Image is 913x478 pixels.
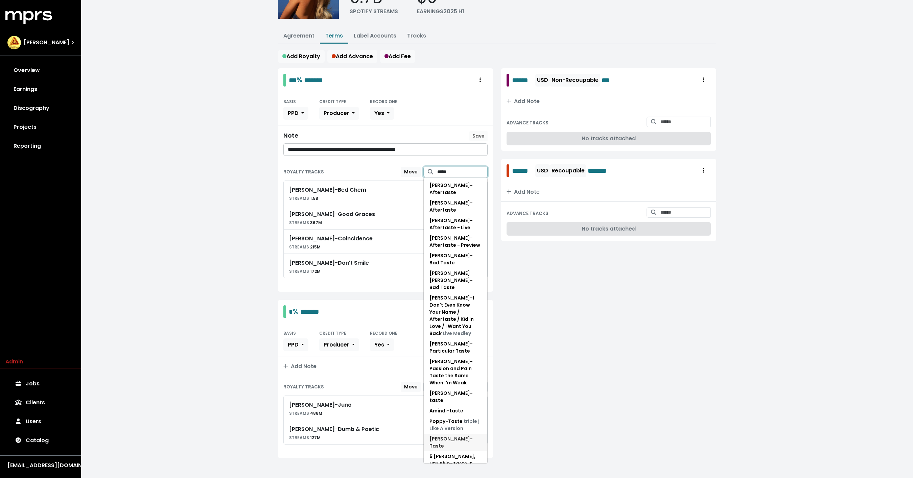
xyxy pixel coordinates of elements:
[424,434,487,451] button: [PERSON_NAME]-Taste
[443,330,471,337] span: Live Medley
[289,210,375,218] div: [PERSON_NAME] - Good Graces
[370,338,394,351] button: Yes
[289,220,309,225] span: STREAMS
[429,235,480,248] span: [PERSON_NAME] - Aftertaste - Preview
[283,169,324,175] small: ROYALTY TRACKS
[278,50,325,63] button: Add Royalty
[550,74,600,87] button: Non-Recoupable
[283,132,298,139] div: Note
[7,461,74,470] div: [EMAIL_ADDRESS][DOMAIN_NAME]
[283,107,308,120] button: PPD
[429,270,473,291] span: [PERSON_NAME] [PERSON_NAME] - Bad Taste
[5,393,76,412] a: Clients
[289,77,297,83] span: Edit value
[380,50,415,63] button: Add Fee
[289,410,322,416] small: 488M
[319,99,346,104] small: CREDIT TYPE
[288,109,299,117] span: PPD
[424,416,487,434] button: Poppy-Taste triple j Like A Version
[424,293,487,339] button: [PERSON_NAME]-I Don't Even Know Your Name / Aftertaste / Kid In Love / I Want You Back Live Medley
[289,259,369,267] div: [PERSON_NAME] - Don't Smile
[660,117,711,127] input: Search for tracks by title and link them to this advance
[327,50,377,63] button: Add Advance
[437,167,488,177] input: Search for tracks by title and link them to this royalty
[289,268,321,274] small: 172M
[289,195,309,201] span: STREAMS
[424,356,487,388] button: [PERSON_NAME]-Passion and Pain Taste the Same When I'm Weak
[429,340,473,354] span: [PERSON_NAME] - Particular Taste
[507,222,711,236] div: No tracks attached
[5,99,76,118] a: Discography
[424,406,487,416] button: Amindi-taste
[550,164,586,177] button: Recoupable
[370,99,397,104] small: RECORD ONE
[424,215,487,233] button: [PERSON_NAME]-Aftertaste - Live
[552,76,599,84] span: Non-Recoupable
[370,330,397,336] small: RECORD ONE
[404,383,418,390] span: Move
[374,109,384,117] span: Yes
[5,431,76,450] a: Catalog
[424,268,487,293] button: [PERSON_NAME] [PERSON_NAME]-Bad Taste
[429,435,473,449] span: [PERSON_NAME] - Taste
[429,418,479,432] span: triple j Like A Version
[424,198,487,215] button: [PERSON_NAME]-Aftertaste
[537,76,548,84] span: USD
[325,32,343,40] a: Terms
[5,80,76,99] a: Earnings
[283,362,317,370] span: Add Note
[424,233,487,250] button: [PERSON_NAME]-Aftertaste - Preview
[512,75,534,85] span: Edit value
[289,425,379,433] div: [PERSON_NAME] - Dumb & Poetic
[5,137,76,156] a: Reporting
[429,407,463,414] span: Amindi - taste
[289,308,293,315] span: Edit value
[319,338,359,351] button: Producer
[289,244,309,250] span: STREAMS
[293,307,299,316] span: %
[401,167,421,177] button: Move
[288,341,299,349] span: PPD
[283,32,314,40] a: Agreement
[588,166,618,176] span: Edit value
[507,188,540,196] span: Add Note
[535,74,550,87] button: USD
[512,166,534,176] span: Edit value
[429,182,473,196] span: [PERSON_NAME] - Aftertaste
[407,32,426,40] a: Tracks
[424,180,487,198] button: [PERSON_NAME]-Aftertaste
[300,308,319,315] span: Edit value
[602,75,613,85] span: Edit value
[283,99,296,104] small: BASIS
[297,75,302,85] span: %
[5,61,76,80] a: Overview
[289,268,309,274] span: STREAMS
[289,435,321,440] small: 127M
[283,338,308,351] button: PPD
[350,7,398,16] div: SPOTIFY STREAMS
[424,250,487,268] button: [PERSON_NAME]-Bad Taste
[501,92,716,111] button: Add Note
[5,118,76,137] a: Projects
[324,341,349,349] span: Producer
[5,461,76,470] button: [EMAIL_ADDRESS][DOMAIN_NAME]
[401,382,421,392] button: Move
[289,410,309,416] span: STREAMS
[507,97,540,105] span: Add Note
[384,52,411,60] span: Add Fee
[319,107,359,120] button: Producer
[5,374,76,393] a: Jobs
[289,435,309,440] span: STREAMS
[424,451,487,469] button: 6 [PERSON_NAME], Utp Skip-Taste It
[278,357,493,376] button: Add Note
[5,13,52,21] a: mprs logo
[696,74,711,87] button: Royalty administration options
[696,164,711,177] button: Royalty administration options
[660,207,711,218] input: Search for tracks by title and link them to this advance
[5,412,76,431] a: Users
[332,52,373,60] span: Add Advance
[429,418,479,432] span: Poppy - Taste
[319,330,346,336] small: CREDIT TYPE
[289,235,373,243] div: [PERSON_NAME] - Coincidence
[417,7,464,16] div: EARNINGS 2025 H1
